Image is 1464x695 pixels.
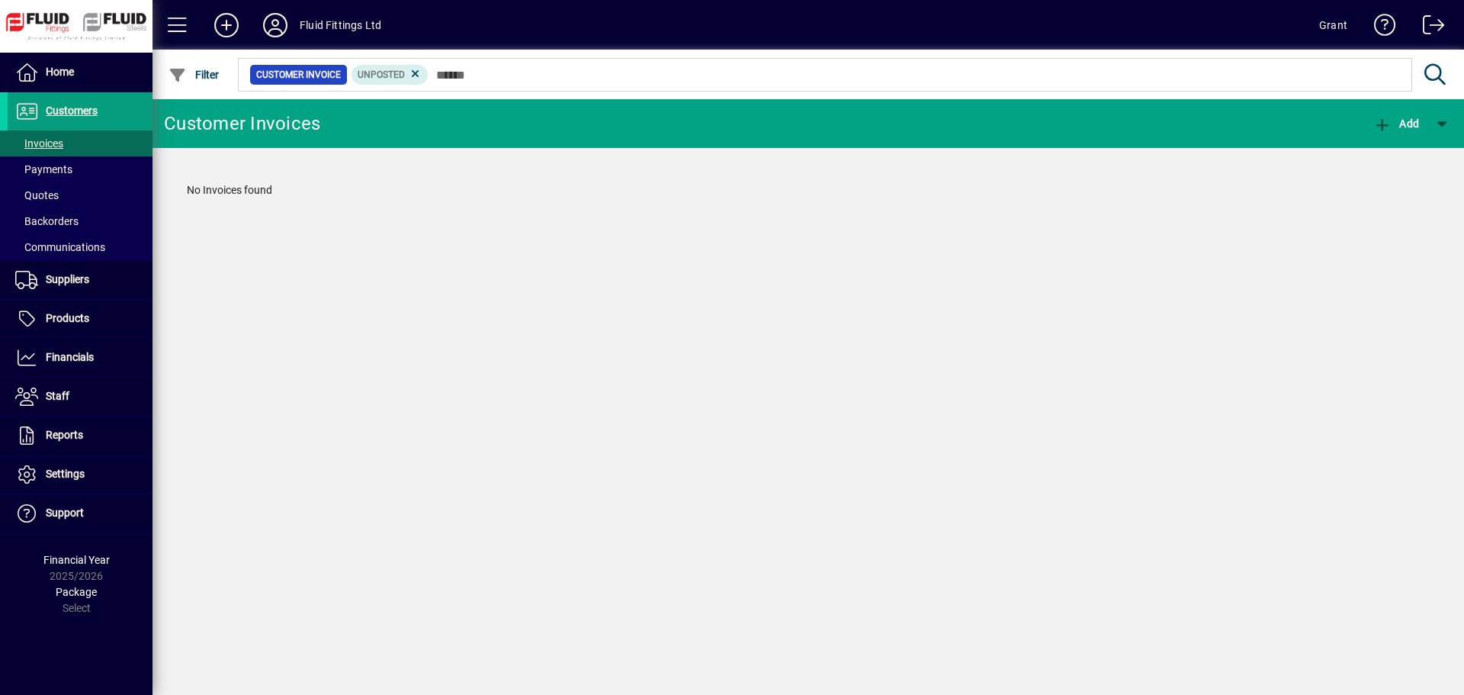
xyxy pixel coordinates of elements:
span: Package [56,586,97,598]
div: Fluid Fittings Ltd [300,13,381,37]
span: Suppliers [46,273,89,285]
a: Staff [8,378,152,416]
span: Backorders [15,215,79,227]
div: Grant [1319,13,1347,37]
span: Financials [46,351,94,363]
span: Communications [15,241,105,253]
a: Quotes [8,182,152,208]
div: No Invoices found [172,167,1445,214]
span: Invoices [15,137,63,150]
a: Settings [8,455,152,494]
a: Knowledge Base [1363,3,1396,53]
a: Invoices [8,130,152,156]
a: Logout [1411,3,1445,53]
a: Products [8,300,152,338]
a: Communications [8,234,152,260]
span: Home [46,66,74,78]
a: Backorders [8,208,152,234]
span: Products [46,312,89,324]
mat-chip: Customer Invoice Status: Unposted [352,65,429,85]
a: Suppliers [8,261,152,299]
span: Payments [15,163,72,175]
span: Unposted [358,69,405,80]
span: Financial Year [43,554,110,566]
div: Customer Invoices [164,111,320,136]
span: Support [46,507,84,519]
a: Home [8,53,152,92]
span: Reports [46,429,83,441]
a: Financials [8,339,152,377]
span: Filter [169,69,220,81]
a: Payments [8,156,152,182]
a: Support [8,494,152,533]
span: Customer Invoice [256,67,341,82]
span: Staff [46,390,69,402]
span: Quotes [15,189,59,201]
button: Add [202,11,251,39]
span: Settings [46,468,85,480]
span: Add [1373,117,1419,130]
button: Filter [165,61,223,88]
button: Add [1369,110,1423,137]
button: Profile [251,11,300,39]
a: Reports [8,417,152,455]
span: Customers [46,105,98,117]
